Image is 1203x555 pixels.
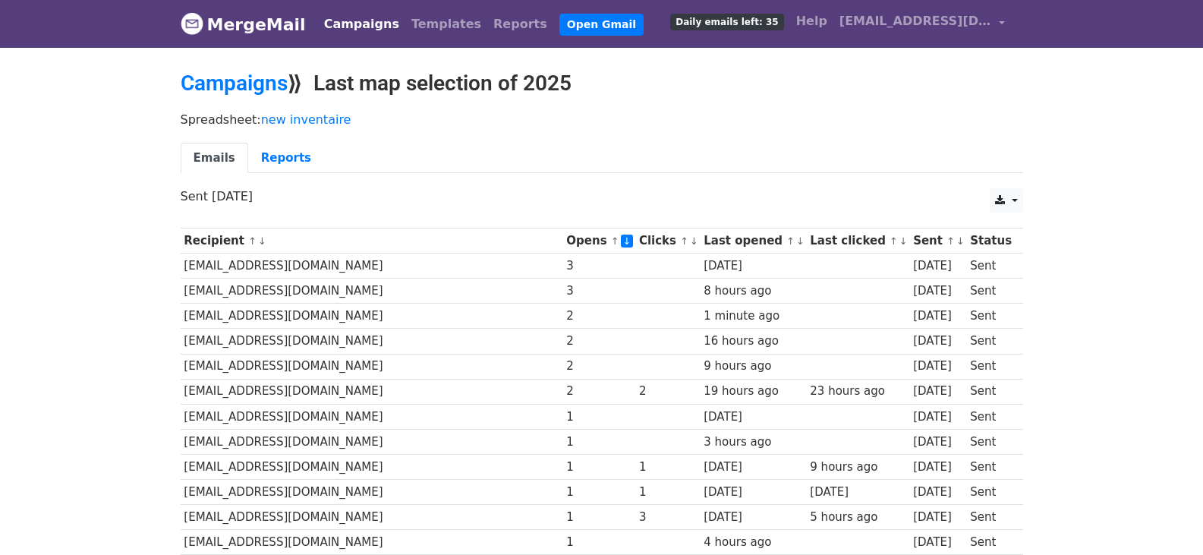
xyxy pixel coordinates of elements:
[181,71,1023,96] h2: ⟫ Last map selection of 2025
[181,329,563,354] td: [EMAIL_ADDRESS][DOMAIN_NAME]
[181,379,563,404] td: [EMAIL_ADDRESS][DOMAIN_NAME]
[670,14,783,30] span: Daily emails left: 35
[181,354,563,379] td: [EMAIL_ADDRESS][DOMAIN_NAME]
[913,307,963,325] div: [DATE]
[966,454,1015,479] td: Sent
[704,358,802,375] div: 9 hours ago
[966,354,1015,379] td: Sent
[566,307,631,325] div: 2
[559,14,644,36] a: Open Gmail
[566,459,631,476] div: 1
[704,459,802,476] div: [DATE]
[181,12,203,35] img: MergeMail logo
[966,530,1015,555] td: Sent
[181,304,563,329] td: [EMAIL_ADDRESS][DOMAIN_NAME]
[704,408,802,426] div: [DATE]
[966,480,1015,505] td: Sent
[966,404,1015,429] td: Sent
[181,143,248,174] a: Emails
[248,143,324,174] a: Reports
[566,434,631,451] div: 1
[913,484,963,501] div: [DATE]
[258,235,266,247] a: ↓
[566,408,631,426] div: 1
[913,257,963,275] div: [DATE]
[566,333,631,350] div: 2
[890,235,898,247] a: ↑
[966,379,1015,404] td: Sent
[913,358,963,375] div: [DATE]
[566,383,631,400] div: 2
[833,6,1011,42] a: [EMAIL_ADDRESS][DOMAIN_NAME]
[704,257,802,275] div: [DATE]
[639,383,697,400] div: 2
[566,282,631,300] div: 3
[966,279,1015,304] td: Sent
[796,235,805,247] a: ↓
[181,279,563,304] td: [EMAIL_ADDRESS][DOMAIN_NAME]
[839,12,991,30] span: [EMAIL_ADDRESS][DOMAIN_NAME]
[899,235,908,247] a: ↓
[913,333,963,350] div: [DATE]
[704,484,802,501] div: [DATE]
[181,254,563,279] td: [EMAIL_ADDRESS][DOMAIN_NAME]
[181,8,306,40] a: MergeMail
[966,229,1015,254] th: Status
[248,235,257,247] a: ↑
[704,509,802,526] div: [DATE]
[966,254,1015,279] td: Sent
[181,454,563,479] td: [EMAIL_ADDRESS][DOMAIN_NAME]
[405,9,487,39] a: Templates
[181,71,288,96] a: Campaigns
[181,480,563,505] td: [EMAIL_ADDRESS][DOMAIN_NAME]
[639,484,697,501] div: 1
[810,459,905,476] div: 9 hours ago
[810,383,905,400] div: 23 hours ago
[566,534,631,551] div: 1
[621,235,634,248] a: ↓
[487,9,553,39] a: Reports
[566,484,631,501] div: 1
[318,9,405,39] a: Campaigns
[913,509,963,526] div: [DATE]
[181,404,563,429] td: [EMAIL_ADDRESS][DOMAIN_NAME]
[913,459,963,476] div: [DATE]
[704,307,802,325] div: 1 minute ago
[690,235,698,247] a: ↓
[913,534,963,551] div: [DATE]
[181,112,1023,128] p: Spreadsheet:
[566,358,631,375] div: 2
[639,509,697,526] div: 3
[913,434,963,451] div: [DATE]
[700,229,806,254] th: Last opened
[611,235,619,247] a: ↑
[704,534,802,551] div: 4 hours ago
[563,229,636,254] th: Opens
[181,229,563,254] th: Recipient
[704,383,802,400] div: 19 hours ago
[966,505,1015,530] td: Sent
[181,188,1023,204] p: Sent [DATE]
[966,329,1015,354] td: Sent
[664,6,789,36] a: Daily emails left: 35
[181,505,563,530] td: [EMAIL_ADDRESS][DOMAIN_NAME]
[181,530,563,555] td: [EMAIL_ADDRESS][DOMAIN_NAME]
[566,509,631,526] div: 1
[966,429,1015,454] td: Sent
[807,229,910,254] th: Last clicked
[704,434,802,451] div: 3 hours ago
[913,408,963,426] div: [DATE]
[261,112,351,127] a: new inventaire
[635,229,700,254] th: Clicks
[786,235,795,247] a: ↑
[810,484,905,501] div: [DATE]
[639,459,697,476] div: 1
[913,282,963,300] div: [DATE]
[566,257,631,275] div: 3
[181,429,563,454] td: [EMAIL_ADDRESS][DOMAIN_NAME]
[680,235,688,247] a: ↑
[913,383,963,400] div: [DATE]
[946,235,955,247] a: ↑
[909,229,966,254] th: Sent
[810,509,905,526] div: 5 hours ago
